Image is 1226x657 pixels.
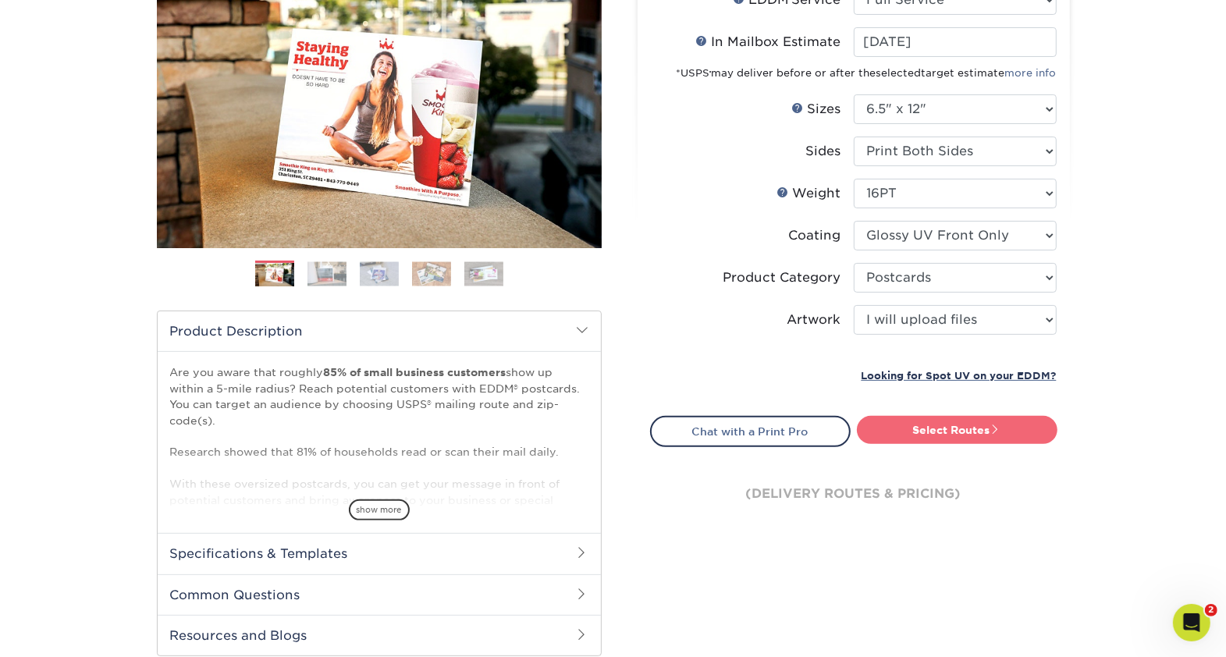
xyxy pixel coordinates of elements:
[255,261,294,289] img: EDDM 01
[307,261,346,286] img: EDDM 02
[677,67,1057,79] small: *USPS may deliver before or after the target estimate
[876,67,922,79] span: selected
[787,311,841,329] div: Artwork
[1173,604,1210,641] iframe: Intercom live chat
[464,261,503,286] img: EDDM 05
[158,533,601,574] h2: Specifications & Templates
[360,261,399,286] img: EDDM 03
[857,416,1057,444] a: Select Routes
[158,615,601,655] h2: Resources and Blogs
[777,184,841,203] div: Weight
[412,261,451,286] img: EDDM 04
[650,447,1057,541] div: (delivery routes & pricing)
[1205,604,1217,616] span: 2
[792,100,841,119] div: Sizes
[170,364,588,651] p: Are you aware that roughly show up within a 5-mile radius? Reach potential customers with EDDM® p...
[650,416,851,447] a: Chat with a Print Pro
[723,268,841,287] div: Product Category
[789,226,841,245] div: Coating
[158,311,601,351] h2: Product Description
[696,33,841,51] div: In Mailbox Estimate
[710,70,712,75] sup: ®
[349,499,410,520] span: show more
[862,370,1057,382] small: Looking for Spot UV on your EDDM?
[158,574,601,615] h2: Common Questions
[806,142,841,161] div: Sides
[854,27,1057,57] input: Select Date
[1005,67,1057,79] a: more info
[862,368,1057,382] a: Looking for Spot UV on your EDDM?
[324,366,506,378] strong: 85% of small business customers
